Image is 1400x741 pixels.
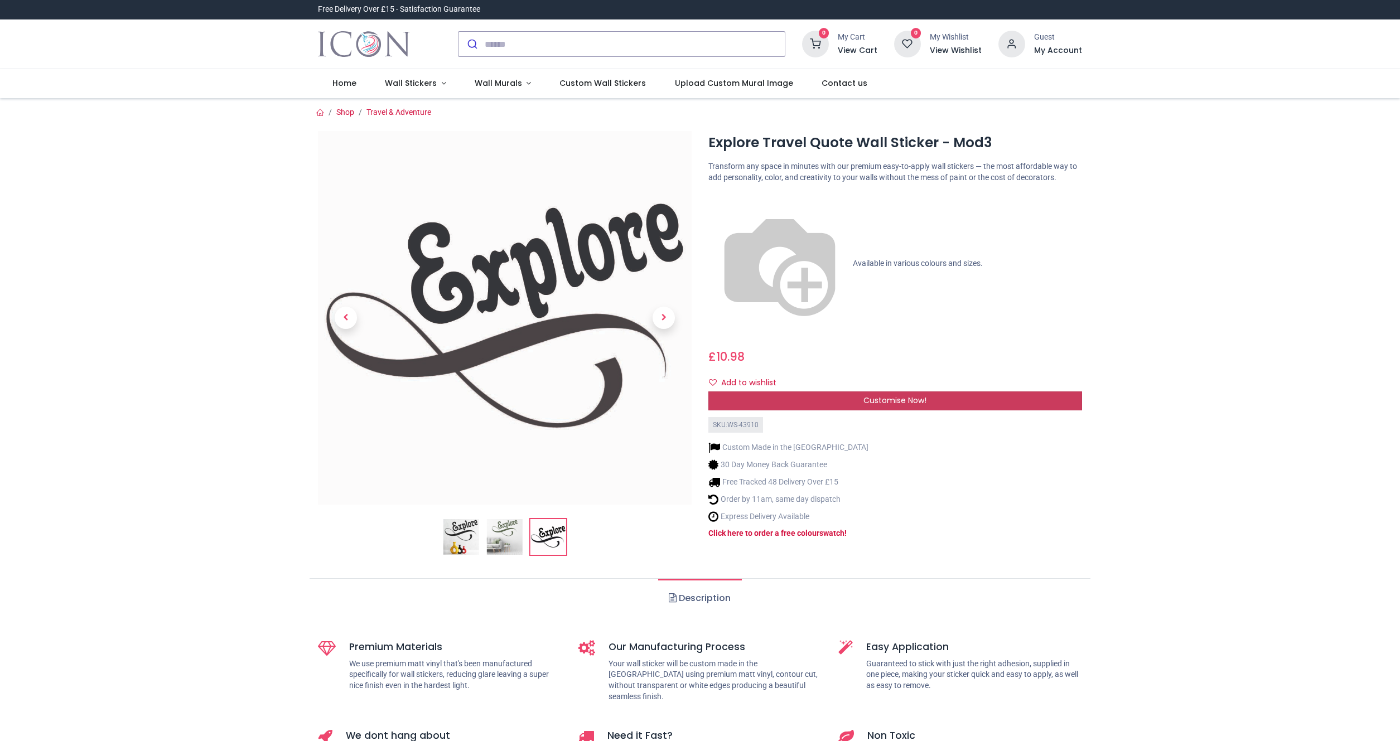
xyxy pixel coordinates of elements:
[838,45,877,56] a: View Cart
[930,32,982,43] div: My Wishlist
[838,32,877,43] div: My Cart
[487,519,523,555] img: WS-43910-02
[636,187,692,449] a: Next
[708,374,786,393] button: Add to wishlistAdd to wishlist
[318,131,692,505] img: WS-43910-03
[609,640,822,654] h5: Our Manufacturing Process
[675,78,793,89] span: Upload Custom Mural Image
[716,348,745,365] span: 10.98
[708,133,1082,152] h1: Explore Travel Quote Wall Sticker - Mod3
[819,28,829,38] sup: 0
[559,78,646,89] span: Custom Wall Stickers
[609,658,822,702] p: Your wall sticker will be custom made in the [GEOGRAPHIC_DATA] using premium matt vinyl, contour ...
[863,395,926,406] span: Customise Now!
[709,379,717,386] i: Add to wishlist
[336,108,354,117] a: Shop
[802,39,829,48] a: 0
[708,511,868,522] li: Express Delivery Available
[822,78,867,89] span: Contact us
[708,192,851,335] img: color-wheel.png
[708,348,745,365] span: £
[460,69,545,98] a: Wall Murals
[708,161,1082,183] p: Transform any space in minutes with our premium easy-to-apply wall stickers — the most affordable...
[658,579,741,618] a: Description
[366,108,431,117] a: Travel & Adventure
[819,529,844,537] a: swatch
[475,78,522,89] span: Wall Murals
[318,4,480,15] div: Free Delivery Over £15 - Satisfaction Guarantee
[385,78,437,89] span: Wall Stickers
[530,519,566,555] img: WS-43910-03
[708,493,868,505] li: Order by 11am, same day dispatch
[1034,32,1082,43] div: Guest
[318,187,374,449] a: Previous
[443,519,479,555] img: Explore Travel Quote Wall Sticker - Mod3
[866,640,1082,654] h5: Easy Application
[332,78,356,89] span: Home
[911,28,921,38] sup: 0
[708,459,868,471] li: 30 Day Money Back Guarantee
[930,45,982,56] a: View Wishlist
[1034,45,1082,56] a: My Account
[370,69,460,98] a: Wall Stickers
[318,28,410,60] a: Logo of Icon Wall Stickers
[866,658,1082,691] p: Guaranteed to stick with just the right adhesion, supplied in one piece, making your sticker quic...
[335,307,357,329] span: Previous
[349,640,562,654] h5: Premium Materials
[894,39,921,48] a: 0
[708,417,763,433] div: SKU: WS-43910
[848,4,1082,15] iframe: Customer reviews powered by Trustpilot
[653,307,675,329] span: Next
[458,32,485,56] button: Submit
[708,476,868,488] li: Free Tracked 48 Delivery Over £15
[318,28,410,60] img: Icon Wall Stickers
[708,529,819,537] a: Click here to order a free colour
[349,658,562,691] p: We use premium matt vinyl that's been manufactured specifically for wall stickers, reducing glare...
[844,529,847,537] a: !
[708,442,868,453] li: Custom Made in the [GEOGRAPHIC_DATA]
[853,258,983,267] span: Available in various colours and sizes.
